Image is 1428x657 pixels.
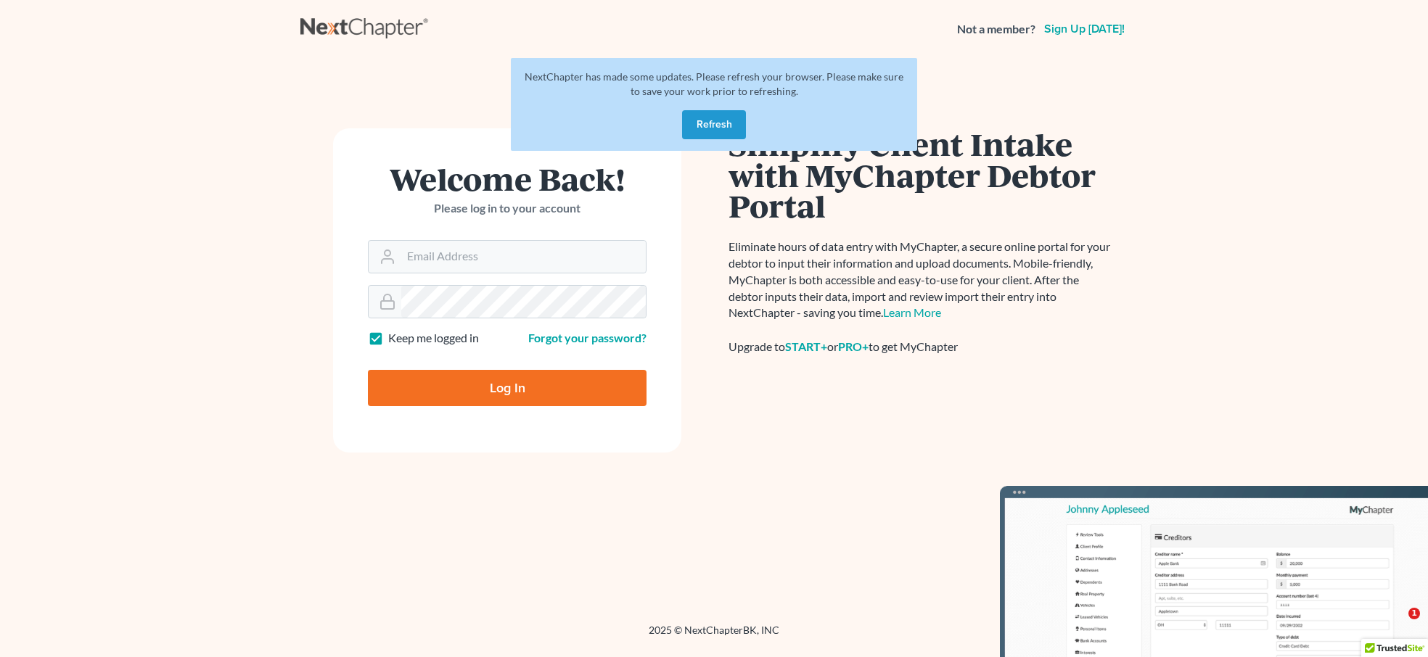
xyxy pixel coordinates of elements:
[368,370,647,406] input: Log In
[729,239,1113,321] p: Eliminate hours of data entry with MyChapter, a secure online portal for your debtor to input the...
[388,330,479,347] label: Keep me logged in
[368,200,647,217] p: Please log in to your account
[300,623,1128,649] div: 2025 © NextChapterBK, INC
[957,21,1035,38] strong: Not a member?
[401,241,646,273] input: Email Address
[1041,23,1128,35] a: Sign up [DATE]!
[1379,608,1413,642] iframe: Intercom live chat
[682,110,746,139] button: Refresh
[368,163,647,194] h1: Welcome Back!
[729,339,1113,355] div: Upgrade to or to get MyChapter
[729,128,1113,221] h1: Simplify Client Intake with MyChapter Debtor Portal
[785,339,827,353] a: START+
[525,70,903,97] span: NextChapter has made some updates. Please refresh your browser. Please make sure to save your wor...
[838,339,869,353] a: PRO+
[1408,608,1420,619] span: 1
[883,305,941,319] a: Learn More
[528,331,647,344] a: Forgot your password?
